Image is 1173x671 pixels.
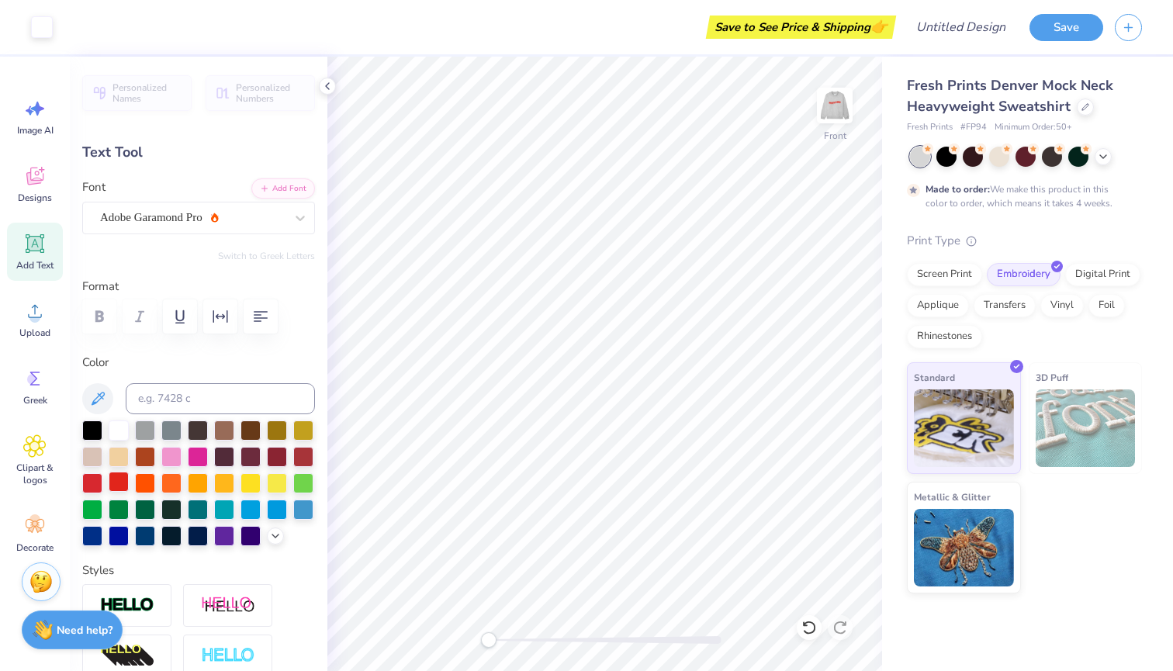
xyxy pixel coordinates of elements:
[907,232,1142,250] div: Print Type
[870,17,888,36] span: 👉
[206,75,315,111] button: Personalized Numbers
[16,259,54,272] span: Add Text
[82,354,315,372] label: Color
[926,183,990,195] strong: Made to order:
[904,12,1018,43] input: Untitled Design
[914,389,1014,467] img: Standard
[17,124,54,137] span: Image AI
[9,462,61,486] span: Clipart & logos
[710,16,892,39] div: Save to See Price & Shipping
[100,597,154,614] img: Stroke
[23,394,47,406] span: Greek
[1088,294,1125,317] div: Foil
[819,90,850,121] img: Front
[201,596,255,615] img: Shadow
[1065,263,1140,286] div: Digital Print
[974,294,1036,317] div: Transfers
[126,383,315,414] input: e.g. 7428 c
[1036,389,1136,467] img: 3D Puff
[82,562,114,579] label: Styles
[57,623,112,638] strong: Need help?
[907,263,982,286] div: Screen Print
[926,182,1116,210] div: We make this product in this color to order, which means it takes 4 weeks.
[19,327,50,339] span: Upload
[907,76,1113,116] span: Fresh Prints Denver Mock Neck Heavyweight Sweatshirt
[100,644,154,669] img: 3D Illusion
[907,121,953,134] span: Fresh Prints
[914,489,991,505] span: Metallic & Glitter
[112,82,182,104] span: Personalized Names
[914,509,1014,586] img: Metallic & Glitter
[82,278,315,296] label: Format
[236,82,306,104] span: Personalized Numbers
[914,369,955,386] span: Standard
[824,129,846,143] div: Front
[1040,294,1084,317] div: Vinyl
[251,178,315,199] button: Add Font
[18,192,52,204] span: Designs
[987,263,1061,286] div: Embroidery
[201,647,255,665] img: Negative Space
[481,632,497,648] div: Accessibility label
[218,250,315,262] button: Switch to Greek Letters
[82,75,192,111] button: Personalized Names
[960,121,987,134] span: # FP94
[907,325,982,348] div: Rhinestones
[1036,369,1068,386] span: 3D Puff
[907,294,969,317] div: Applique
[16,541,54,554] span: Decorate
[82,178,106,196] label: Font
[995,121,1072,134] span: Minimum Order: 50 +
[1029,14,1103,41] button: Save
[82,142,315,163] div: Text Tool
